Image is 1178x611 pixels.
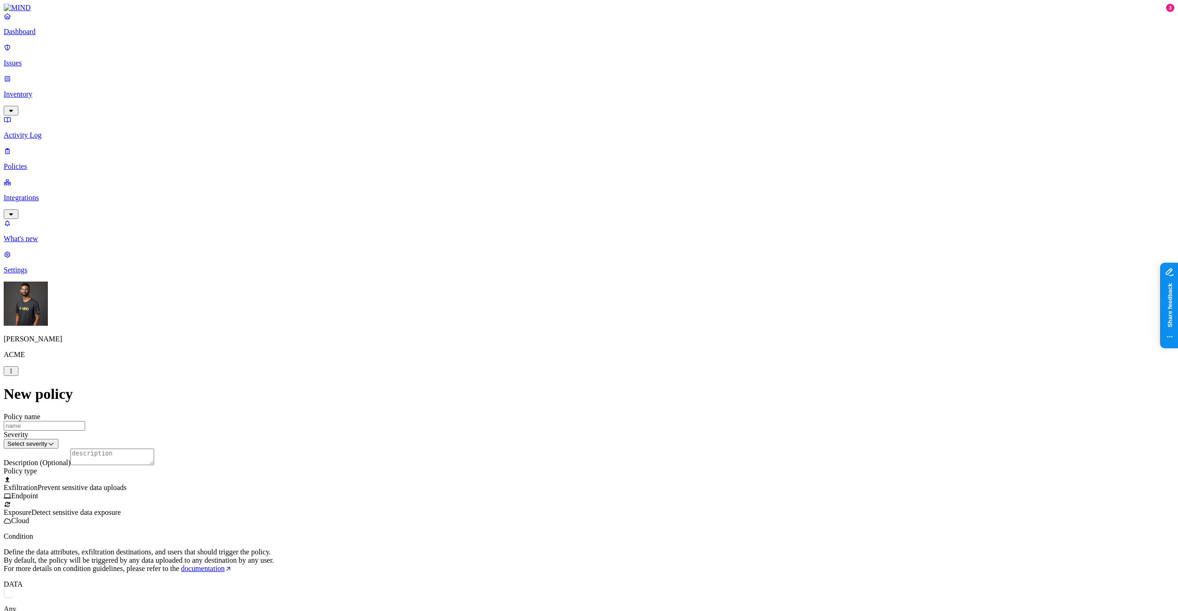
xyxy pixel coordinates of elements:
p: Policies [4,162,1174,171]
p: Inventory [4,90,1174,98]
p: Define the data attributes, exfiltration destinations, and users that should trigger the policy. ... [4,548,1174,573]
img: Amit Cohen [4,282,48,326]
div: 3 [1166,4,1174,12]
a: Settings [4,250,1174,274]
div: Cloud [4,517,1174,525]
p: Condition [4,532,1174,541]
a: Issues [4,43,1174,67]
label: Severity [4,431,28,438]
label: Policy type [4,467,37,475]
h1: New policy [4,386,1174,403]
p: Integrations [4,194,1174,202]
span: Prevent sensitive data uploads [38,484,127,491]
label: Policy name [4,413,40,421]
p: Issues [4,59,1174,67]
label: DATA [4,580,23,588]
input: name [4,421,85,431]
a: Inventory [4,75,1174,114]
span: Exposure [4,508,31,516]
a: documentation [181,565,232,572]
p: Activity Log [4,131,1174,139]
p: Dashboard [4,28,1174,36]
a: Integrations [4,178,1174,218]
p: What's new [4,235,1174,243]
img: vector [4,588,13,603]
span: Exfiltration [4,484,38,491]
p: Settings [4,266,1174,274]
a: What's new [4,219,1174,243]
a: Activity Log [4,115,1174,139]
img: MIND [4,4,31,12]
p: ACME [4,351,1174,359]
a: MIND [4,4,1174,12]
a: Policies [4,147,1174,171]
p: [PERSON_NAME] [4,335,1174,343]
div: Endpoint [4,492,1174,500]
a: Dashboard [4,12,1174,36]
label: Description (Optional) [4,459,70,467]
span: documentation [181,565,225,572]
span: Detect sensitive data exposure [31,508,121,516]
